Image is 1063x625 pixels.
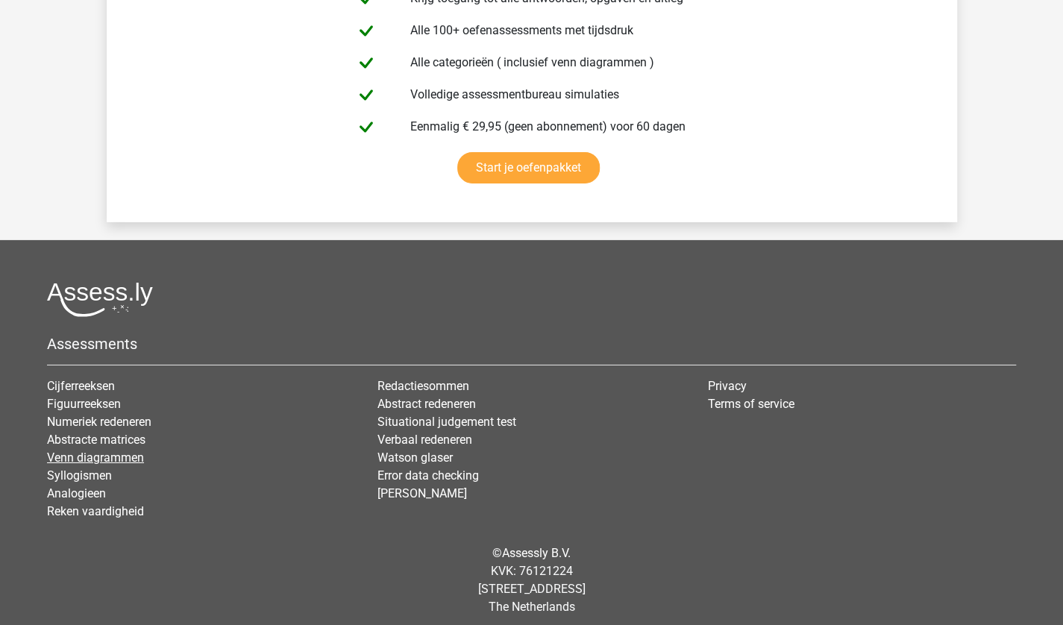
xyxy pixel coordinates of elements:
a: Watson glaser [377,450,453,465]
a: Redactiesommen [377,379,469,393]
a: Analogieen [47,486,106,500]
a: [PERSON_NAME] [377,486,467,500]
a: Privacy [708,379,747,393]
a: Numeriek redeneren [47,415,151,429]
a: Abstract redeneren [377,397,476,411]
a: Cijferreeksen [47,379,115,393]
a: Figuurreeksen [47,397,121,411]
a: Situational judgement test [377,415,516,429]
a: Abstracte matrices [47,433,145,447]
a: Reken vaardigheid [47,504,144,518]
a: Venn diagrammen [47,450,144,465]
h5: Assessments [47,335,1016,353]
a: Syllogismen [47,468,112,483]
a: Error data checking [377,468,479,483]
a: Verbaal redeneren [377,433,472,447]
img: Assessly logo [47,282,153,317]
a: Terms of service [708,397,794,411]
a: Assessly B.V. [502,546,571,560]
a: Start je oefenpakket [457,152,600,183]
